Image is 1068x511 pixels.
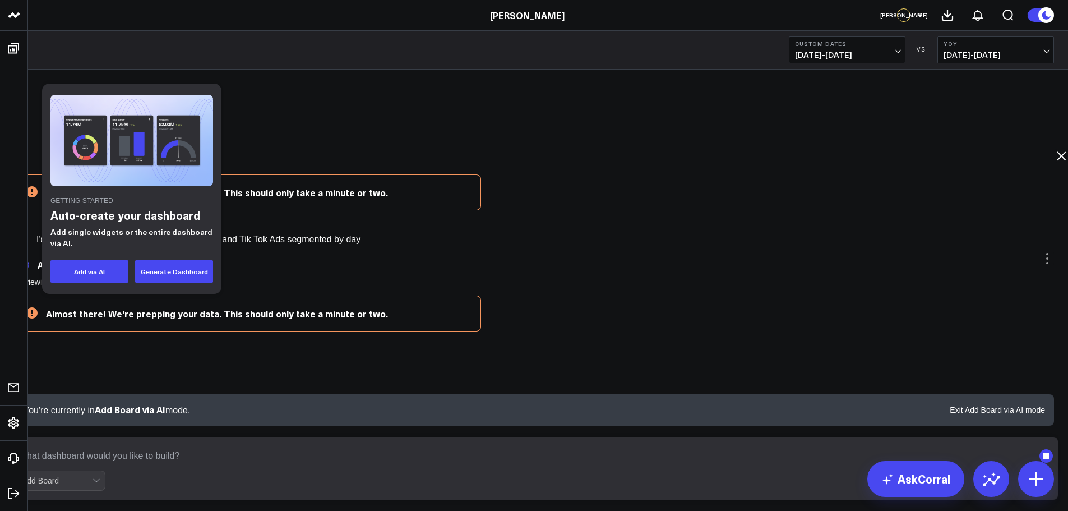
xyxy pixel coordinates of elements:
button: Add via AI [50,260,128,283]
button: YoY[DATE]-[DATE] [937,36,1054,63]
div: VS [911,47,932,53]
button: + [913,8,927,22]
b: Custom Dates [795,40,899,47]
h2: Auto-create your dashboard [50,207,213,224]
p: Add single widgets or the entire dashboard via AI. [50,227,213,249]
a: [PERSON_NAME] [490,9,565,21]
span: + [918,11,922,19]
button: Generate Dashboard [135,260,213,283]
b: YoY [944,40,1048,47]
span: [DATE] - [DATE] [944,50,1048,59]
div: Getting Started [50,197,213,204]
button: Custom Dates[DATE]-[DATE] [789,36,905,63]
a: AskCorral [867,461,964,497]
div: [PERSON_NAME] [897,8,910,22]
span: [DATE] - [DATE] [795,50,899,59]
